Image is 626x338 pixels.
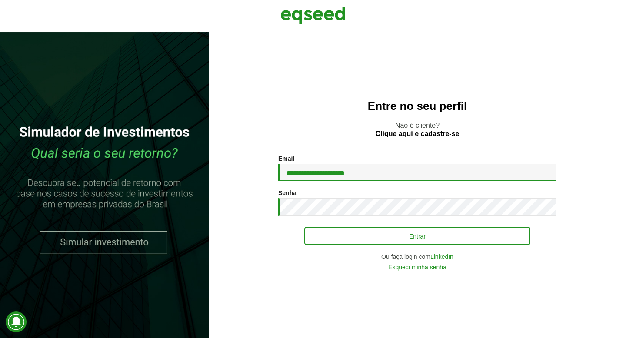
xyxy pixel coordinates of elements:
h2: Entre no seu perfil [226,100,609,113]
a: Clique aqui e cadastre-se [376,130,460,137]
a: LinkedIn [430,254,453,260]
label: Senha [278,190,296,196]
button: Entrar [304,227,530,245]
p: Não é cliente? [226,121,609,138]
div: Ou faça login com [278,254,556,260]
a: Esqueci minha senha [388,264,446,270]
img: EqSeed Logo [280,4,346,26]
label: Email [278,156,294,162]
